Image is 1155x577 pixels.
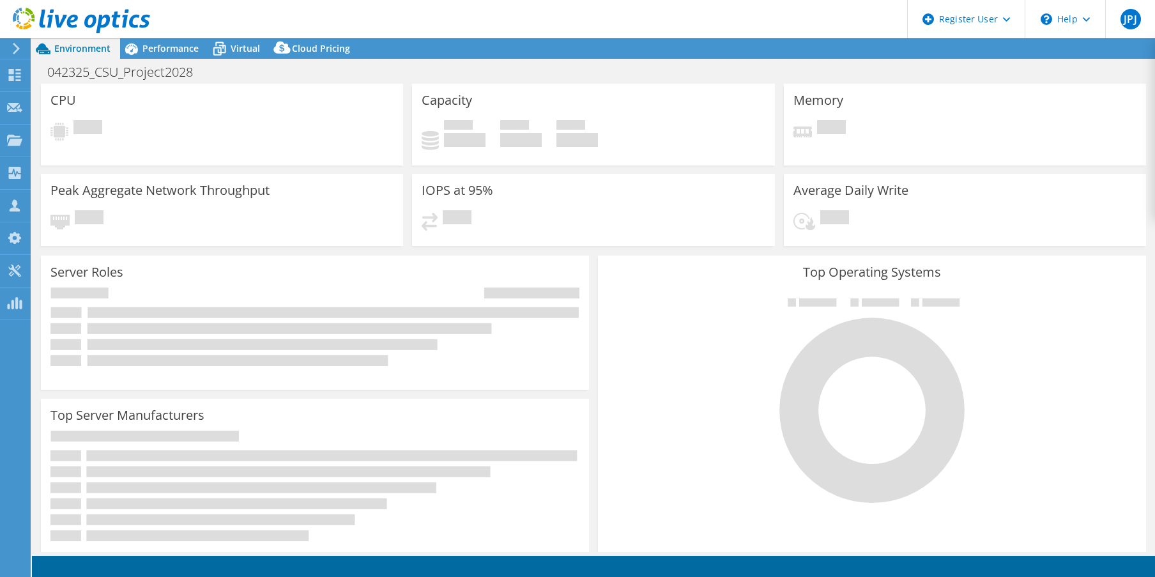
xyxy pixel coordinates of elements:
[422,93,472,107] h3: Capacity
[50,93,76,107] h3: CPU
[500,133,542,147] h4: 0 GiB
[73,120,102,137] span: Pending
[292,42,350,54] span: Cloud Pricing
[820,210,849,227] span: Pending
[500,120,529,133] span: Free
[422,183,493,197] h3: IOPS at 95%
[50,265,123,279] h3: Server Roles
[444,120,473,133] span: Used
[54,42,111,54] span: Environment
[793,93,843,107] h3: Memory
[556,133,598,147] h4: 0 GiB
[793,183,908,197] h3: Average Daily Write
[1121,9,1141,29] span: JPJ
[75,210,103,227] span: Pending
[556,120,585,133] span: Total
[817,120,846,137] span: Pending
[1041,13,1052,25] svg: \n
[231,42,260,54] span: Virtual
[142,42,199,54] span: Performance
[444,133,486,147] h4: 0 GiB
[50,183,270,197] h3: Peak Aggregate Network Throughput
[443,210,471,227] span: Pending
[50,408,204,422] h3: Top Server Manufacturers
[42,65,213,79] h1: 042325_CSU_Project2028
[608,265,1136,279] h3: Top Operating Systems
